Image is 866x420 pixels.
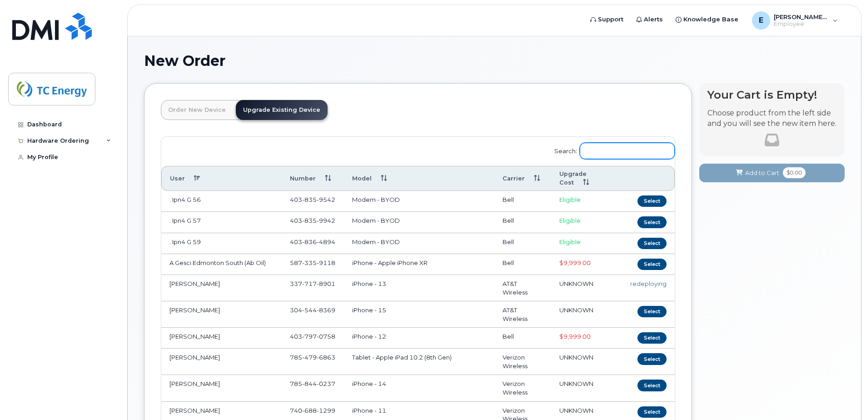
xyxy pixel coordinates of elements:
input: Search: [580,143,675,159]
td: Bell [494,191,552,212]
td: . Ipn4 G 59 [161,233,282,254]
button: Select [637,306,667,317]
td: Verizon Wireless [494,375,552,401]
td: [PERSON_NAME] [161,349,282,375]
td: iPhone - 12 [344,328,494,349]
td: AT&T Wireless [494,275,552,301]
span: 4894 [317,238,335,245]
span: 0758 [317,333,335,340]
span: $0.00 [783,167,806,178]
td: . Ipn4 G 56 [161,191,282,212]
td: [PERSON_NAME] [161,328,282,349]
span: 9542 [317,196,335,203]
th: User: activate to sort column descending [161,166,282,191]
span: 335 [302,259,317,266]
td: iPhone - 14 [344,375,494,401]
span: 9942 [317,217,335,224]
label: Search: [548,137,675,162]
span: 6863 [317,354,335,361]
h4: Your Cart is Empty! [707,89,836,101]
span: Eligible [559,196,581,203]
span: 717 [302,280,317,287]
button: Select [637,259,667,270]
td: . Ipn4 G 57 [161,212,282,233]
th: Carrier: activate to sort column ascending [494,166,552,191]
span: 403 [290,333,335,340]
span: $9,999.00 [559,259,591,266]
td: [PERSON_NAME] [161,275,282,301]
h1: New Order [144,53,845,69]
td: Verizon Wireless [494,349,552,375]
span: 9118 [317,259,335,266]
th: Number: activate to sort column ascending [282,166,344,191]
span: 403 [290,196,335,203]
span: UNKNOWN [559,354,593,361]
span: 587 [290,259,335,266]
span: 403 [290,217,335,224]
span: 785 [290,354,335,361]
p: Choose product from the left side and you will see the new item here. [707,108,836,129]
span: Eligible [559,238,581,245]
button: Select [637,238,667,249]
button: Select [637,216,667,228]
span: 836 [302,238,317,245]
span: 479 [302,354,317,361]
th: Upgrade Cost: activate to sort column ascending [551,166,611,191]
th: Model: activate to sort column ascending [344,166,494,191]
span: 304 [290,306,335,314]
a: Order New Device [161,100,233,120]
span: 688 [302,407,317,414]
span: 844 [302,380,317,387]
td: AT&T Wireless [494,301,552,328]
span: UNKNOWN [559,407,593,414]
td: Bell [494,254,552,275]
span: 544 [302,306,317,314]
button: Select [637,332,667,344]
td: Modem - BYOD [344,233,494,254]
span: Eligible [559,217,581,224]
td: iPhone - Apple iPhone XR [344,254,494,275]
td: A Gesci Edmonton South (Ab Oil) [161,254,282,275]
span: 8369 [317,306,335,314]
span: UNKNOWN [559,306,593,314]
span: UNKNOWN [559,280,593,287]
td: Tablet - Apple iPad 10.2 (8th Gen) [344,349,494,375]
td: Modem - BYOD [344,212,494,233]
span: Add to Cart [745,169,779,177]
td: [PERSON_NAME] [161,375,282,401]
button: Add to Cart $0.00 [699,164,845,182]
td: [PERSON_NAME] [161,301,282,328]
td: iPhone - 13 [344,275,494,301]
td: Bell [494,212,552,233]
div: redeploying [619,280,667,288]
span: 1299 [317,407,335,414]
a: Upgrade Existing Device [236,100,328,120]
span: 785 [290,380,335,387]
span: 337 [290,280,335,287]
button: Select [637,380,667,391]
iframe: Messenger Launcher [826,380,859,413]
button: Select [637,353,667,365]
td: Bell [494,233,552,254]
span: UNKNOWN [559,380,593,387]
span: 835 [302,196,317,203]
td: iPhone - 15 [344,301,494,328]
span: 740 [290,407,335,414]
span: $9,999.00 [559,333,591,340]
button: Select [637,406,667,418]
td: Bell [494,328,552,349]
span: 403 [290,238,335,245]
button: Select [637,195,667,207]
span: 835 [302,217,317,224]
span: 8901 [317,280,335,287]
span: 0237 [317,380,335,387]
span: 797 [302,333,317,340]
td: Modem - BYOD [344,191,494,212]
